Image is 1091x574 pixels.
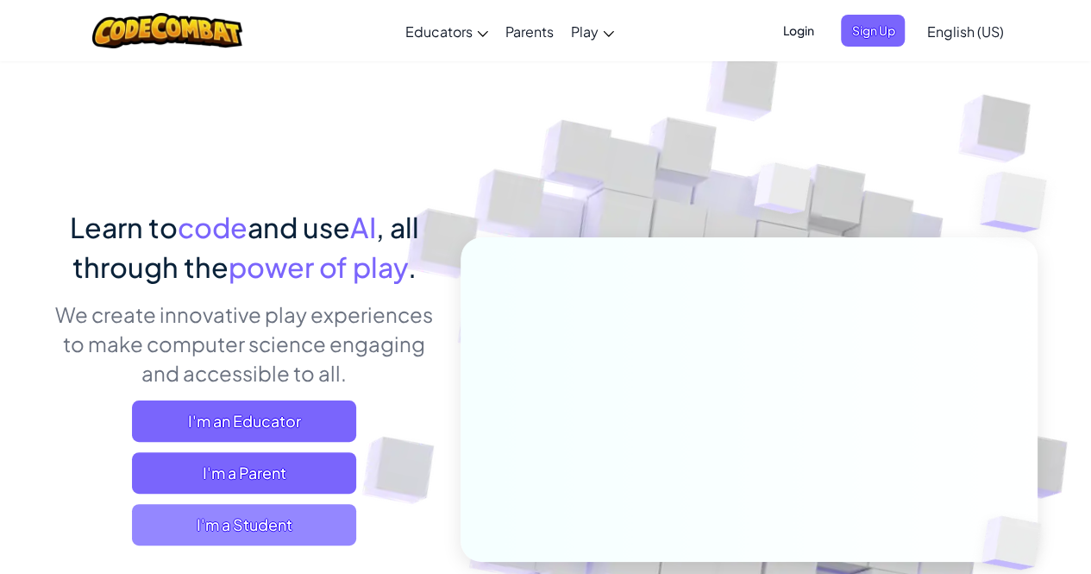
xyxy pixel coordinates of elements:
button: Sign Up [841,15,905,47]
span: English (US) [926,22,1003,41]
span: and use [248,210,350,244]
span: . [408,249,417,284]
span: Educators [405,22,473,41]
span: power of play [229,249,408,284]
span: code [178,210,248,244]
a: English (US) [918,8,1012,54]
span: AI [350,210,376,244]
a: I'm an Educator [132,401,356,442]
button: I'm a Student [132,504,356,546]
span: Learn to [70,210,178,244]
span: Play [571,22,599,41]
img: CodeCombat logo [92,13,243,48]
a: Play [562,8,623,54]
p: We create innovative play experiences to make computer science engaging and accessible to all. [54,300,435,388]
a: I'm a Parent [132,452,356,494]
a: Educators [397,8,497,54]
a: Parents [497,8,562,54]
img: Overlap cubes [721,129,845,257]
button: Login [772,15,824,47]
